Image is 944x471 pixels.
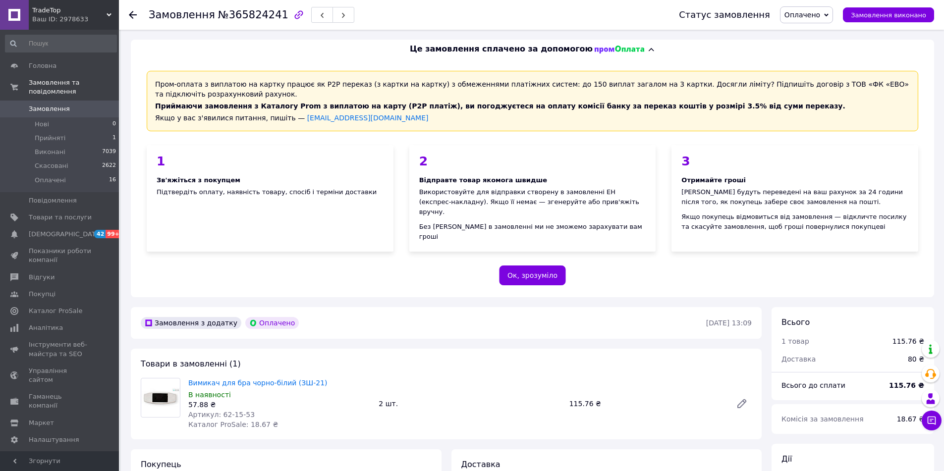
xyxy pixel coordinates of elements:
[147,71,918,131] div: Пром-оплата з виплатою на картку працює як P2P переказ (з картки на картку) з обмеженнями платіжн...
[112,134,116,143] span: 1
[32,15,119,24] div: Ваш ID: 2978633
[29,392,92,410] span: Гаманець компанії
[35,134,65,143] span: Прийняті
[155,113,910,123] div: Якщо у вас з'явилися питання, пишіть —
[141,359,241,368] span: Товари в замовленні (1)
[419,222,646,242] div: Без [PERSON_NAME] в замовленні ми не зможемо зарахувати вам гроші
[106,230,122,238] span: 99+
[781,317,810,327] span: Всього
[897,415,924,423] span: 18.67 ₴
[29,419,54,427] span: Маркет
[141,460,181,469] span: Покупець
[784,11,820,19] span: Оплачено
[188,379,328,387] a: Вимикач для бра чорно-білий (ЗШ-21)
[781,381,845,389] span: Всього до сплати
[843,7,934,22] button: Замовлення виконано
[112,120,116,129] span: 0
[902,348,930,370] div: 80 ₴
[681,212,908,232] div: Якщо покупець відмовиться від замовлення — відкличте посилку та скасуйте замовлення, щоб гроші по...
[35,176,66,185] span: Оплачені
[781,415,864,423] span: Комісія за замовлення
[29,61,56,70] span: Головна
[419,176,547,184] span: Відправте товар якомога швидше
[889,381,924,389] b: 115.76 ₴
[499,265,566,285] button: Ок, зрозуміло
[29,340,92,358] span: Інструменти веб-майстра та SEO
[781,355,816,363] span: Доставка
[94,230,106,238] span: 42
[188,420,278,428] span: Каталог ProSale: 18.67 ₴
[149,9,215,21] span: Замовлення
[29,230,102,239] span: [DEMOGRAPHIC_DATA]
[851,11,926,19] span: Замовлення виконано
[681,176,746,184] span: Отримайте гроші
[32,6,107,15] span: TradeTop
[29,213,92,222] span: Товари та послуги
[419,155,646,167] div: 2
[102,148,116,157] span: 7039
[147,145,393,252] div: Підтвердіть оплату, наявність товару, спосіб і терміни доставки
[565,397,728,411] div: 115.76 ₴
[188,411,255,419] span: Артикул: 62-15-53
[29,435,79,444] span: Налаштування
[188,391,231,399] span: В наявності
[5,35,117,52] input: Пошук
[29,323,63,332] span: Аналітика
[681,187,908,207] div: [PERSON_NAME] будуть переведені на ваш рахунок за 24 години після того, як покупець забере своє з...
[157,176,240,184] span: Зв'яжіться з покупцем
[781,337,809,345] span: 1 товар
[706,319,752,327] time: [DATE] 13:09
[410,44,593,55] span: Це замовлення сплачено за допомогою
[29,78,119,96] span: Замовлення та повідомлення
[141,317,241,329] div: Замовлення з додатку
[35,161,68,170] span: Скасовані
[29,290,56,299] span: Покупці
[419,187,646,217] div: Використовуйте для відправки створену в замовленні ЕН (експрес-накладну). Якщо її немає — згенеру...
[29,273,55,282] span: Відгуки
[109,176,116,185] span: 16
[35,148,65,157] span: Виконані
[29,307,82,315] span: Каталог ProSale
[681,155,908,167] div: 3
[307,114,429,122] a: [EMAIL_ADDRESS][DOMAIN_NAME]
[188,400,371,410] div: 57.88 ₴
[781,454,792,464] span: Дії
[29,247,92,264] span: Показники роботи компанії
[155,102,845,110] span: Приймаючи замовлення з Каталогу Prom з виплатою на карту (Р2Р платіж), ви погоджуєтеся на оплату ...
[29,105,70,113] span: Замовлення
[157,155,384,167] div: 1
[141,388,180,407] img: Вимикач для бра чорно-білий (ЗШ-21)
[29,196,77,205] span: Повідомлення
[129,10,137,20] div: Повернутися назад
[922,411,942,430] button: Чат з покупцем
[218,9,288,21] span: №365824241
[102,161,116,170] span: 2622
[375,397,565,411] div: 2 шт.
[461,460,500,469] span: Доставка
[245,317,299,329] div: Оплачено
[35,120,49,129] span: Нові
[679,10,770,20] div: Статус замовлення
[732,394,752,414] a: Редагувати
[892,336,924,346] div: 115.76 ₴
[29,366,92,384] span: Управління сайтом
